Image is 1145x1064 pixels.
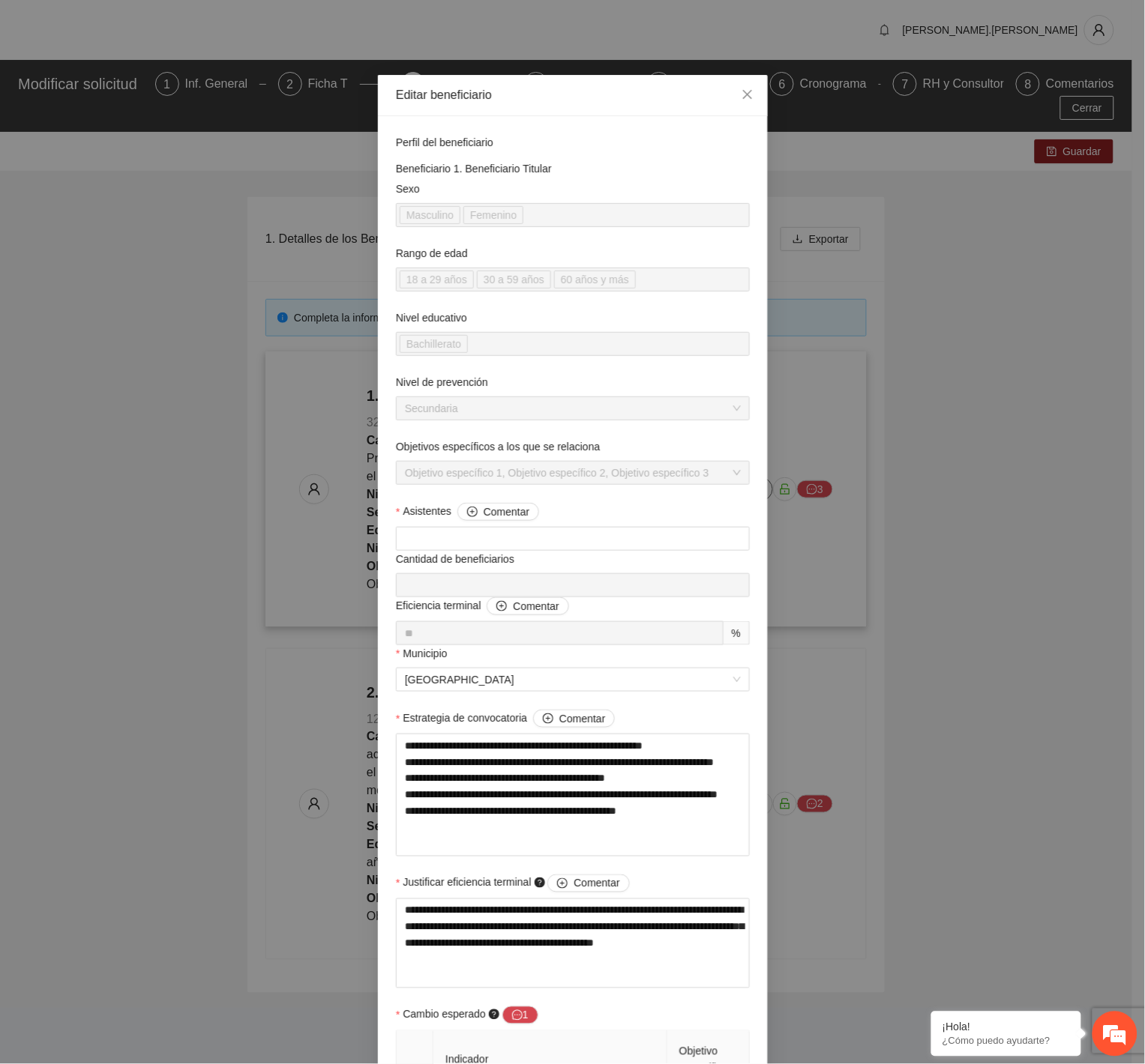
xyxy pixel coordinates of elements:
[574,875,619,892] span: Comentar
[496,601,507,613] span: plus-circle
[406,336,461,352] span: Bachillerato
[559,710,605,727] span: Comentar
[7,409,286,462] textarea: Escriba su mensaje y pulse “Intro”
[405,462,741,484] span: Objetivo específico 1, Objetivo específico 2, Objetivo específico 3
[742,88,754,100] span: close
[943,1036,1070,1047] p: ¿Cómo puedo ayudarte?
[476,270,550,288] span: 30 a 59 años
[396,438,600,455] label: Objetivos específicos a los que se relaciona
[463,206,523,224] span: Femenino
[396,597,569,615] span: Eficiencia terminal
[400,335,468,353] span: Bachillerato
[406,271,467,288] span: 18 a 29 años
[396,245,468,262] label: Rango de edad
[400,206,460,224] span: Masculino
[470,207,517,223] span: Femenino
[396,87,750,103] div: Editar beneficiario
[406,207,454,223] span: Masculino
[87,200,207,351] span: Estamos en línea.
[405,668,741,691] span: Chihuahua
[396,551,520,567] span: Cantidad de beneficiarios
[403,1006,538,1024] span: Cambio esperado
[533,710,615,728] button: Estrategia de convocatoria
[403,710,615,728] span: Estrategia de convocatoria
[502,1006,538,1024] button: Cambio esperado question-circle
[487,597,568,615] button: Eficiencia terminal
[543,713,553,725] span: plus-circle
[466,507,477,519] span: plus-circle
[396,309,467,326] label: Nivel educativo
[483,271,544,288] span: 30 a 59 años
[396,160,750,177] div: Beneficiario 1. Beneficiario Titular
[534,877,544,888] span: question-circle
[396,134,499,151] span: Perfil del beneficiario
[457,503,538,521] button: Asistentes
[400,270,474,288] span: 18 a 29 años
[483,504,529,520] span: Comentar
[246,7,282,43] div: Minimizar ventana de chat en vivo
[78,76,252,96] div: Chatee con nosotros ahora
[396,374,488,390] label: Nivel de prevención
[557,878,568,890] span: plus-circle
[403,874,629,892] span: Justificar eficiencia terminal
[511,1010,522,1022] span: message
[403,503,539,521] span: Asistentes
[943,1021,1070,1033] div: ¡Hola!
[396,181,420,197] label: Sexo
[723,621,749,645] div: %
[513,598,559,614] span: Comentar
[553,270,635,288] span: 60 años y más
[405,397,741,420] span: Secundaria
[488,1009,499,1020] span: question-circle
[727,75,768,115] button: Close
[560,271,628,288] span: 60 años y más
[547,874,629,892] button: Justificar eficiencia terminal question-circle
[396,645,448,662] label: Municipio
